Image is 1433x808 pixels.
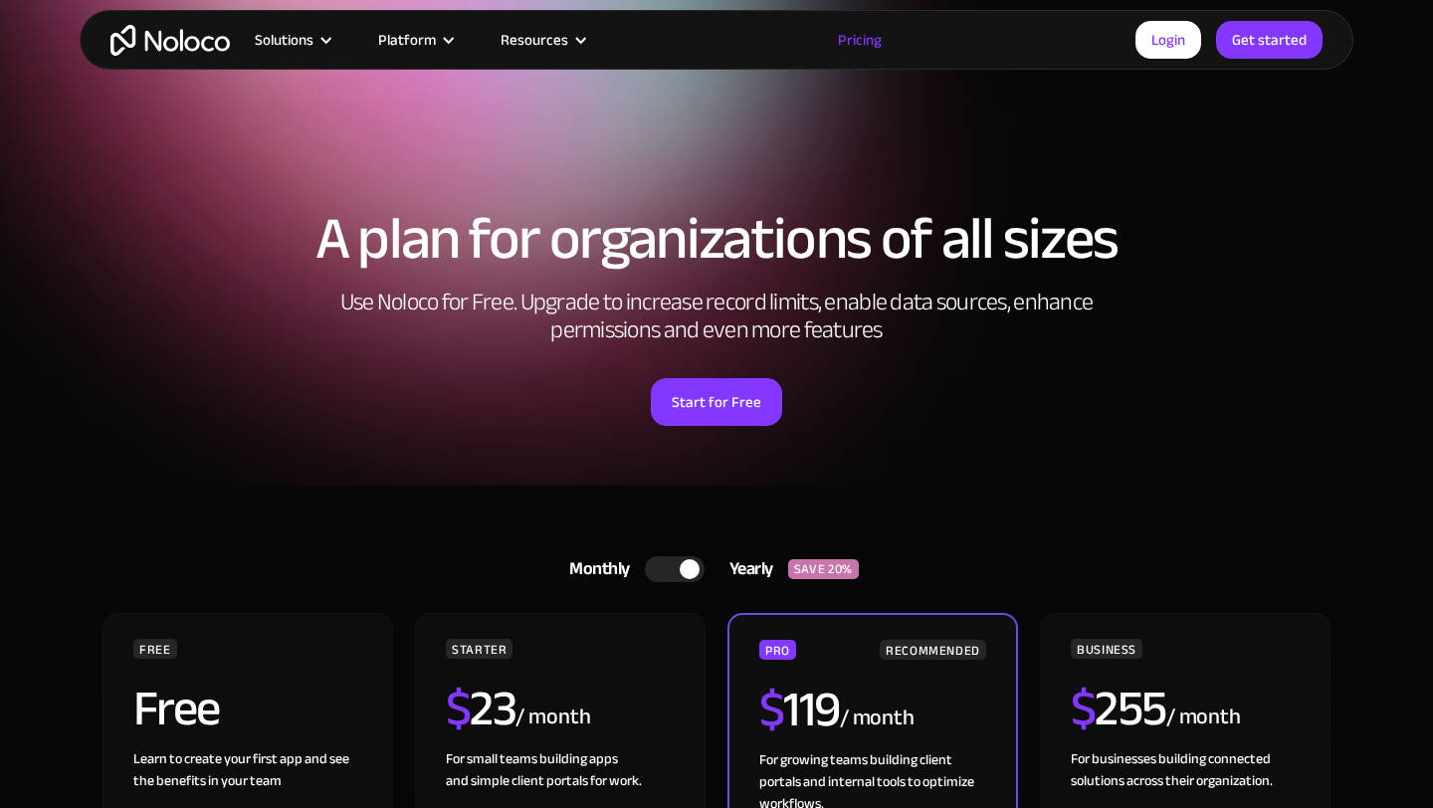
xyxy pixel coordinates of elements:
span: $ [1071,662,1096,755]
div: RECOMMENDED [880,640,986,660]
div: FREE [133,639,177,659]
h2: 255 [1071,684,1166,733]
div: PRO [759,640,796,660]
div: Resources [476,27,608,53]
h2: 119 [759,685,840,734]
h2: Use Noloco for Free. Upgrade to increase record limits, enable data sources, enhance permissions ... [318,289,1115,344]
a: home [110,25,230,56]
a: Login [1135,21,1201,59]
div: Platform [353,27,476,53]
a: Pricing [813,27,907,53]
a: Get started [1216,21,1323,59]
h2: Free [133,684,220,733]
span: $ [759,663,784,756]
div: Yearly [705,554,788,584]
div: Platform [378,27,436,53]
div: SAVE 20% [788,559,859,579]
h1: A plan for organizations of all sizes [100,209,1333,269]
div: Monthly [544,554,645,584]
h2: 23 [446,684,516,733]
div: / month [1166,702,1241,733]
div: / month [840,703,915,734]
div: STARTER [446,639,512,659]
div: Solutions [255,27,313,53]
div: BUSINESS [1071,639,1142,659]
a: Start for Free [651,378,782,426]
div: / month [515,702,590,733]
span: $ [446,662,471,755]
div: Solutions [230,27,353,53]
div: Resources [501,27,568,53]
